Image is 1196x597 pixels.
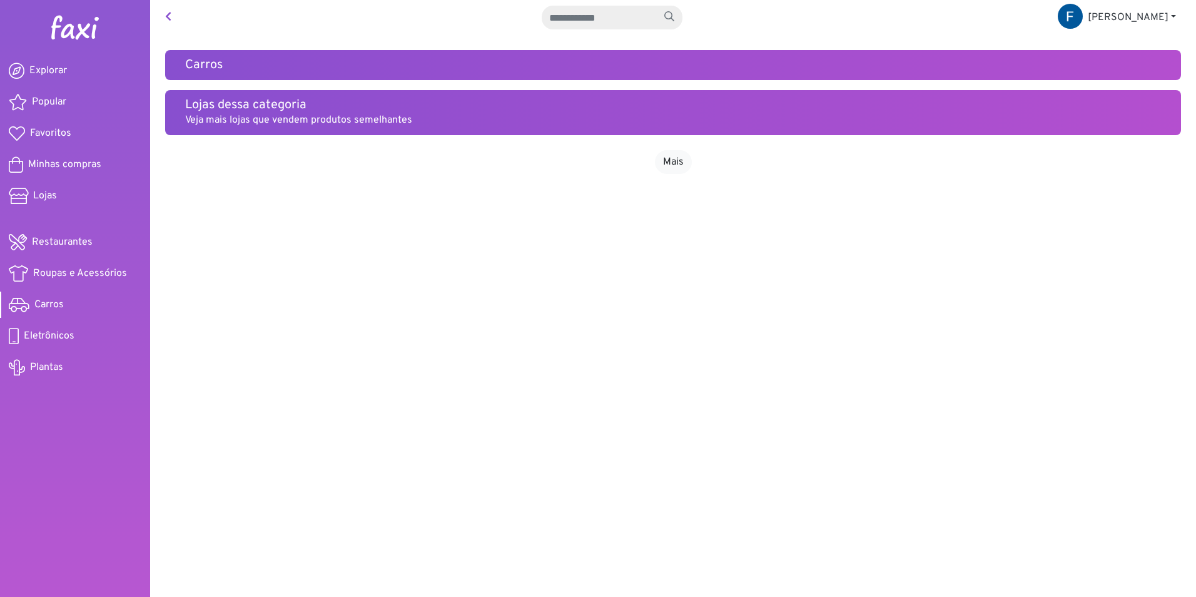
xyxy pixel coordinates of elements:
span: Roupas e Acessórios [33,266,127,281]
span: Popular [32,94,66,110]
span: [PERSON_NAME] [1088,11,1168,24]
span: Eletrônicos [24,329,74,344]
p: Veja mais lojas que vendem produtos semelhantes [185,113,1161,128]
h5: Carros [185,58,1161,73]
h5: Lojas dessa categoria [185,98,1161,113]
a: Mais [655,150,692,174]
span: Minhas compras [28,157,101,172]
span: Carros [34,297,64,312]
span: Favoritos [30,126,71,141]
a: [PERSON_NAME] [1048,5,1186,30]
span: Explorar [29,63,67,78]
span: Plantas [30,360,63,375]
span: Lojas [33,188,57,203]
span: Restaurantes [32,235,93,250]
